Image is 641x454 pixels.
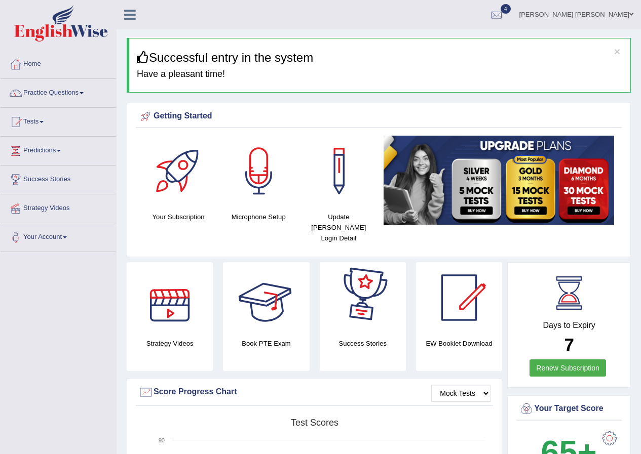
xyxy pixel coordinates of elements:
[291,418,338,428] tspan: Test scores
[138,109,619,124] div: Getting Started
[501,4,511,14] span: 4
[143,212,213,222] h4: Your Subscription
[564,335,574,354] b: 7
[1,108,116,133] a: Tests
[320,338,406,349] h4: Success Stories
[223,338,309,349] h4: Book PTE Exam
[159,437,165,443] text: 90
[384,136,614,225] img: small5.jpg
[1,79,116,104] a: Practice Questions
[519,321,619,330] h4: Days to Expiry
[137,69,623,79] h4: Have a pleasant time!
[519,401,619,417] div: Your Target Score
[1,50,116,75] a: Home
[127,338,213,349] h4: Strategy Videos
[1,137,116,162] a: Predictions
[1,194,116,220] a: Strategy Videos
[614,46,620,57] button: ×
[304,212,373,243] h4: Update [PERSON_NAME] Login Detail
[530,359,606,377] a: Renew Subscription
[137,51,623,64] h3: Successful entry in the system
[138,385,491,400] div: Score Progress Chart
[416,338,502,349] h4: EW Booklet Download
[1,166,116,191] a: Success Stories
[223,212,293,222] h4: Microphone Setup
[1,223,116,249] a: Your Account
